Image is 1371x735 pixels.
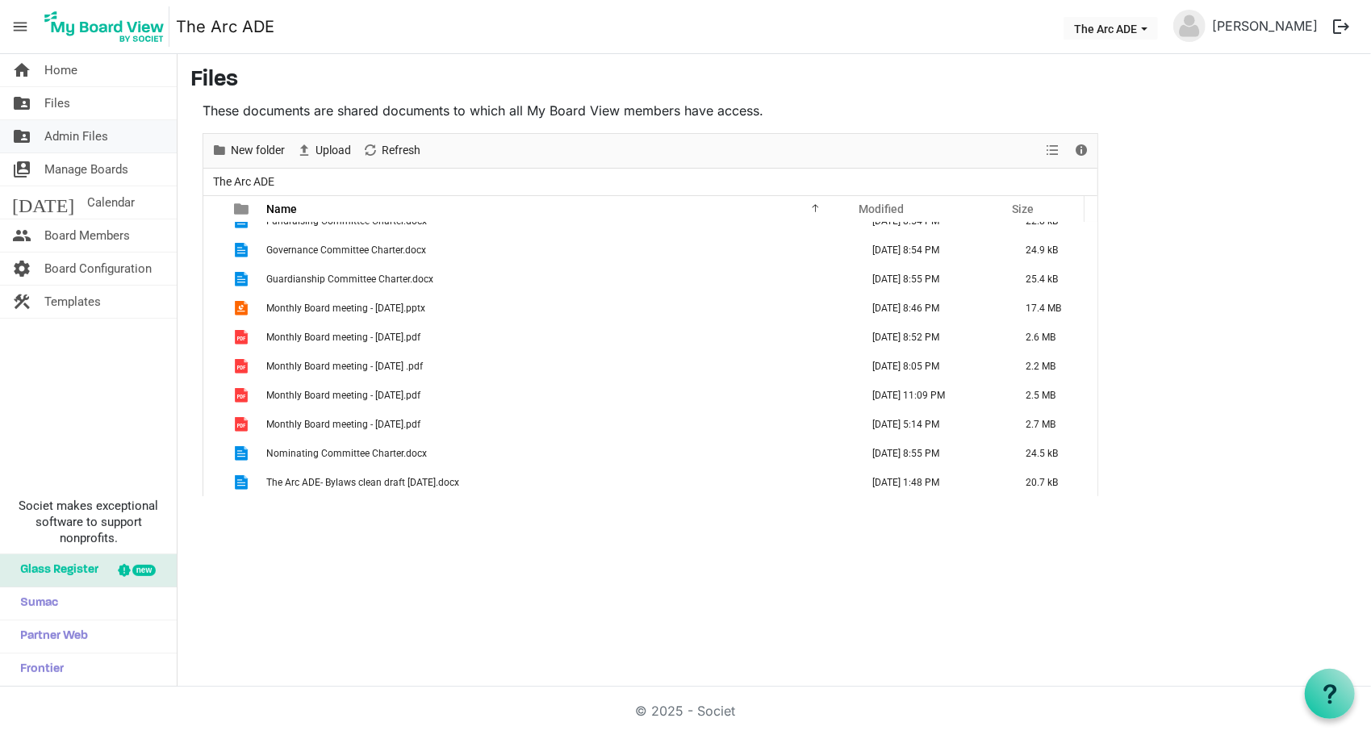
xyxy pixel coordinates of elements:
td: checkbox [203,265,224,294]
td: August 13, 2025 11:09 PM column header Modified [855,381,1009,410]
td: August 14, 2025 8:55 PM column header Modified [855,439,1009,468]
span: Glass Register [12,554,98,587]
span: Home [44,54,77,86]
td: June 10, 2025 8:52 PM column header Modified [855,323,1009,352]
td: checkbox [203,352,224,381]
span: Monthly Board meeting - [DATE].pdf [266,332,420,343]
span: Name [266,203,297,215]
div: New folder [206,134,291,168]
td: checkbox [203,468,224,497]
a: The Arc ADE [176,10,274,43]
td: checkbox [203,381,224,410]
button: New folder [209,140,288,161]
div: Details [1068,134,1095,168]
td: is template cell column header type [224,439,261,468]
td: Nominating Committee Charter.docx is template cell column header Name [261,439,855,468]
td: is template cell column header type [224,468,261,497]
img: no-profile-picture.svg [1173,10,1206,42]
td: September 11, 2025 1:48 PM column header Modified [855,468,1009,497]
td: is template cell column header type [224,410,261,439]
span: Monthly Board meeting - [DATE].pdf [266,419,420,430]
span: Frontier [12,654,64,686]
span: Monthly Board meeting - [DATE].pdf [266,390,420,401]
td: 2.7 MB is template cell column header Size [1009,410,1097,439]
div: Refresh [357,134,426,168]
span: construction [12,286,31,318]
td: is template cell column header type [224,352,261,381]
span: The Arc ADE- Bylaws clean draft [DATE].docx [266,477,459,488]
td: checkbox [203,294,224,323]
span: Monthly Board meeting - [DATE] .pdf [266,361,423,372]
td: is template cell column header type [224,294,261,323]
span: Templates [44,286,101,318]
span: home [12,54,31,86]
td: 2.5 MB is template cell column header Size [1009,381,1097,410]
a: My Board View Logo [40,6,176,47]
td: 24.5 kB is template cell column header Size [1009,439,1097,468]
button: The Arc ADE dropdownbutton [1064,17,1158,40]
span: Monthly Board meeting - [DATE].pptx [266,303,425,314]
span: Files [44,87,70,119]
td: Governance Committee Charter.docx is template cell column header Name [261,236,855,265]
td: Monthly Board meeting - August 20, 2025.pdf is template cell column header Name [261,381,855,410]
p: These documents are shared documents to which all My Board View members have access. [203,101,1098,120]
span: Board Configuration [44,253,152,285]
span: Guardianship Committee Charter.docx [266,274,433,285]
span: The Arc ADE [210,172,278,192]
td: 2.2 MB is template cell column header Size [1009,352,1097,381]
td: is template cell column header type [224,236,261,265]
td: 25.4 kB is template cell column header Size [1009,265,1097,294]
span: Size [1012,203,1034,215]
td: August 14, 2025 8:54 PM column header Modified [855,236,1009,265]
span: Refresh [380,140,422,161]
span: Modified [859,203,904,215]
td: September 10, 2025 5:14 PM column header Modified [855,410,1009,439]
td: Monthly Board meeting - May 21, 2025 .pdf is template cell column header Name [261,352,855,381]
td: is template cell column header type [224,323,261,352]
span: New folder [229,140,286,161]
a: © 2025 - Societ [636,703,736,719]
td: 17.4 MB is template cell column header Size [1009,294,1097,323]
td: August 14, 2025 8:55 PM column header Modified [855,265,1009,294]
span: people [12,219,31,252]
span: switch_account [12,153,31,186]
div: new [132,565,156,576]
span: settings [12,253,31,285]
span: Partner Web [12,620,88,653]
span: Calendar [87,186,135,219]
span: Board Members [44,219,130,252]
td: April 10, 2025 8:46 PM column header Modified [855,294,1009,323]
td: checkbox [203,439,224,468]
td: Guardianship Committee Charter.docx is template cell column header Name [261,265,855,294]
span: Admin Files [44,120,108,152]
td: checkbox [203,323,224,352]
td: checkbox [203,410,224,439]
td: 2.6 MB is template cell column header Size [1009,323,1097,352]
td: 24.9 kB is template cell column header Size [1009,236,1097,265]
span: Governance Committee Charter.docx [266,244,426,256]
td: Monthly Board meeting - April 16 2025.pptx is template cell column header Name [261,294,855,323]
span: Fundraising Committee Charter.docx [266,215,427,227]
button: Details [1071,140,1093,161]
span: folder_shared [12,87,31,119]
h3: Files [190,67,1358,94]
span: Upload [314,140,353,161]
td: is template cell column header type [224,381,261,410]
button: Upload [294,140,354,161]
span: Societ makes exceptional software to support nonprofits. [7,498,169,546]
span: [DATE] [12,186,74,219]
span: menu [5,11,36,42]
div: Upload [291,134,357,168]
a: [PERSON_NAME] [1206,10,1324,42]
span: Manage Boards [44,153,128,186]
span: folder_shared [12,120,31,152]
div: View [1040,134,1068,168]
td: checkbox [203,236,224,265]
td: May 14, 2025 8:05 PM column header Modified [855,352,1009,381]
td: Monthly Board meeting - June 18, 2025.pdf is template cell column header Name [261,323,855,352]
span: Nominating Committee Charter.docx [266,448,427,459]
button: View dropdownbutton [1043,140,1063,161]
button: logout [1324,10,1358,44]
td: The Arc ADE- Bylaws clean draft Sep 2025.docx is template cell column header Name [261,468,855,497]
img: My Board View Logo [40,6,169,47]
